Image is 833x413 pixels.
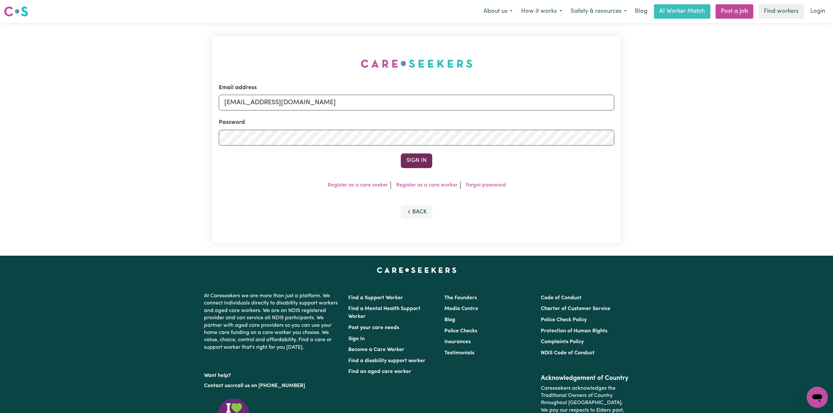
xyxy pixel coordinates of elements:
a: Blog [631,4,651,19]
button: About us [479,5,517,18]
img: Careseekers logo [4,6,28,17]
p: or [204,380,340,392]
a: Careseekers logo [4,4,28,19]
a: Post a job [716,4,753,19]
a: The Founders [444,295,477,301]
a: Find a Mental Health Support Worker [348,306,420,319]
button: Safety & resources [566,5,631,18]
a: Sign In [348,336,365,342]
a: Police Check Policy [541,317,587,323]
a: Contact us [204,383,230,388]
iframe: Button to launch messaging window [807,387,828,408]
a: Media Centre [444,306,478,311]
p: Want help? [204,369,340,379]
label: Password [219,118,245,127]
a: Become a Care Worker [348,347,404,352]
button: Back [401,205,432,219]
a: NDIS Code of Conduct [541,350,595,356]
a: Code of Conduct [541,295,581,301]
a: Careseekers home page [377,267,457,273]
button: How it works [517,5,566,18]
a: Protection of Human Rights [541,328,607,334]
p: At Careseekers we are more than just a platform. We connect individuals directly to disability su... [204,290,340,354]
input: Email address [219,95,614,110]
h2: Acknowledgement of Country [541,374,629,382]
button: Sign In [401,153,432,168]
a: call us on [PHONE_NUMBER] [235,383,305,388]
label: Email address [219,84,257,92]
a: Police Checks [444,328,477,334]
a: Post your care needs [348,325,399,330]
a: Find an aged care worker [348,369,411,374]
a: Forgot password [466,183,506,188]
a: Login [806,4,829,19]
a: Find workers [759,4,804,19]
a: Testimonials [444,350,474,356]
a: Find a disability support worker [348,358,425,364]
a: Find a Support Worker [348,295,403,301]
a: Complaints Policy [541,339,584,344]
a: Charter of Customer Service [541,306,610,311]
a: AI Worker Match [654,4,710,19]
a: Blog [444,317,455,323]
a: Register as a care seeker [328,183,388,188]
a: Insurances [444,339,471,344]
a: Register as a care worker [396,183,457,188]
